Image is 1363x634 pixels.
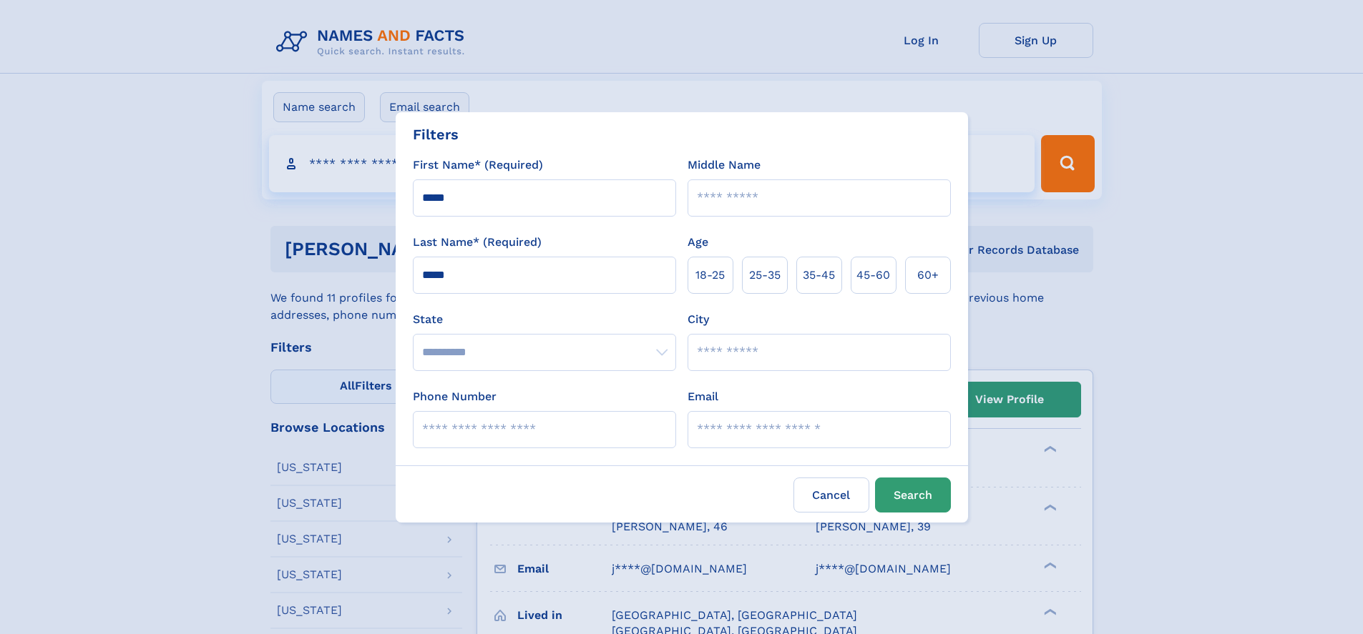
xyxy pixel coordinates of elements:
[875,477,951,512] button: Search
[688,311,709,328] label: City
[917,267,939,284] span: 60+
[688,234,708,251] label: Age
[413,157,543,174] label: First Name* (Required)
[803,267,835,284] span: 35‑45
[749,267,781,284] span: 25‑35
[413,234,542,251] label: Last Name* (Required)
[856,267,890,284] span: 45‑60
[688,157,761,174] label: Middle Name
[413,124,459,145] div: Filters
[688,388,718,405] label: Email
[695,267,725,284] span: 18‑25
[793,477,869,512] label: Cancel
[413,388,497,405] label: Phone Number
[413,311,676,328] label: State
